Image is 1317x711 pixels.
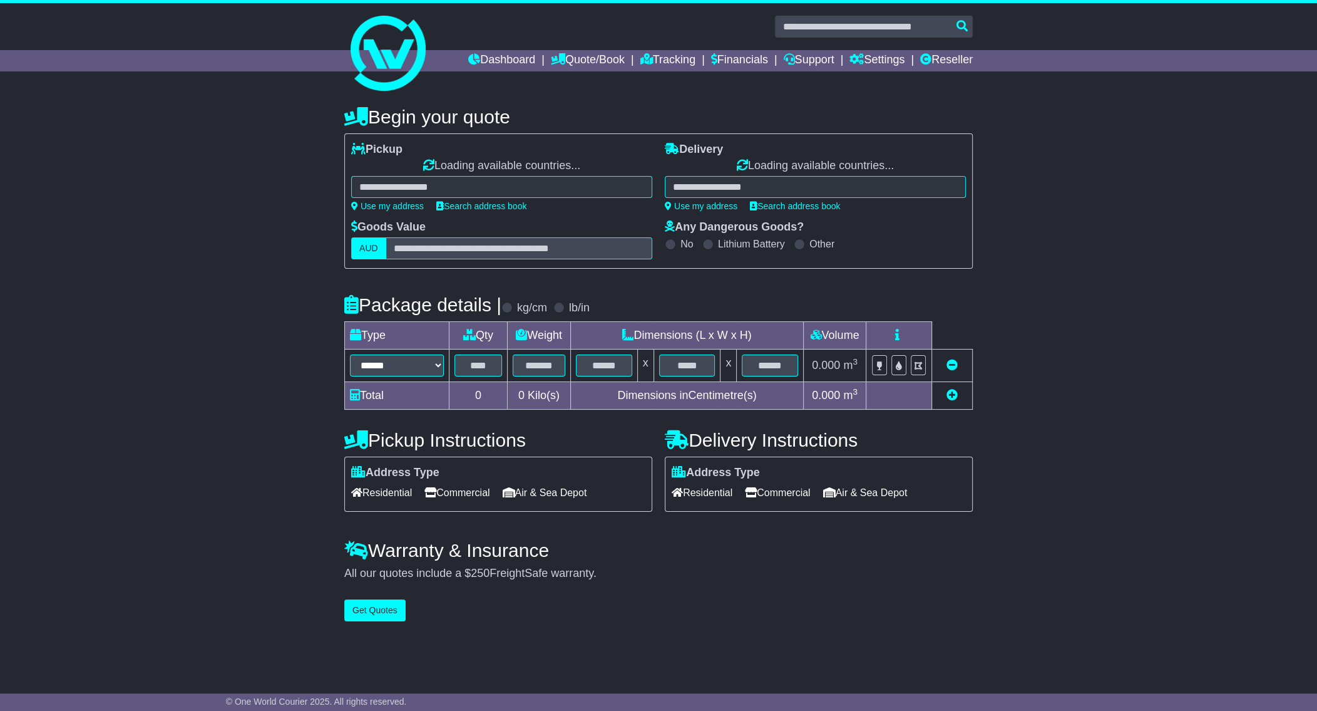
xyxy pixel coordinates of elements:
[853,357,858,366] sup: 3
[946,359,958,371] a: Remove this item
[711,50,768,71] a: Financials
[351,201,424,211] a: Use my address
[345,322,449,350] td: Type
[468,50,535,71] a: Dashboard
[508,382,571,410] td: Kilo(s)
[720,350,737,382] td: x
[672,466,760,480] label: Address Type
[569,301,590,315] label: lb/in
[718,238,785,250] label: Lithium Battery
[843,389,858,402] span: m
[640,50,695,71] a: Tracking
[345,382,449,410] td: Total
[665,201,737,211] a: Use my address
[920,50,973,71] a: Reseller
[351,159,652,173] div: Loading available countries...
[665,143,723,157] label: Delivery
[351,237,386,259] label: AUD
[424,483,489,502] span: Commercial
[750,201,840,211] a: Search address book
[351,483,412,502] span: Residential
[344,540,973,561] h4: Warranty & Insurance
[665,159,966,173] div: Loading available countries...
[823,483,908,502] span: Air & Sea Depot
[849,50,904,71] a: Settings
[843,359,858,371] span: m
[812,389,840,402] span: 0.000
[672,483,732,502] span: Residential
[449,382,508,410] td: 0
[344,599,406,621] button: Get Quotes
[570,382,803,410] td: Dimensions in Centimetre(s)
[745,483,810,502] span: Commercial
[508,322,571,350] td: Weight
[351,466,439,480] label: Address Type
[344,106,973,127] h4: Begin your quote
[226,697,407,707] span: © One World Courier 2025. All rights reserved.
[518,389,525,402] span: 0
[853,387,858,397] sup: 3
[680,238,693,250] label: No
[665,430,973,450] h4: Delivery Instructions
[351,143,402,157] label: Pickup
[351,221,426,234] label: Goods Value
[503,483,587,502] span: Air & Sea Depot
[344,294,501,315] h4: Package details |
[812,359,840,371] span: 0.000
[471,567,489,579] span: 250
[783,50,834,71] a: Support
[665,221,804,234] label: Any Dangerous Goods?
[449,322,508,350] td: Qty
[637,350,653,382] td: x
[344,567,973,581] div: All our quotes include a $ FreightSafe warranty.
[436,201,526,211] a: Search address book
[344,430,652,450] h4: Pickup Instructions
[517,301,547,315] label: kg/cm
[809,238,834,250] label: Other
[570,322,803,350] td: Dimensions (L x W x H)
[946,389,958,402] a: Add new item
[803,322,866,350] td: Volume
[551,50,625,71] a: Quote/Book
